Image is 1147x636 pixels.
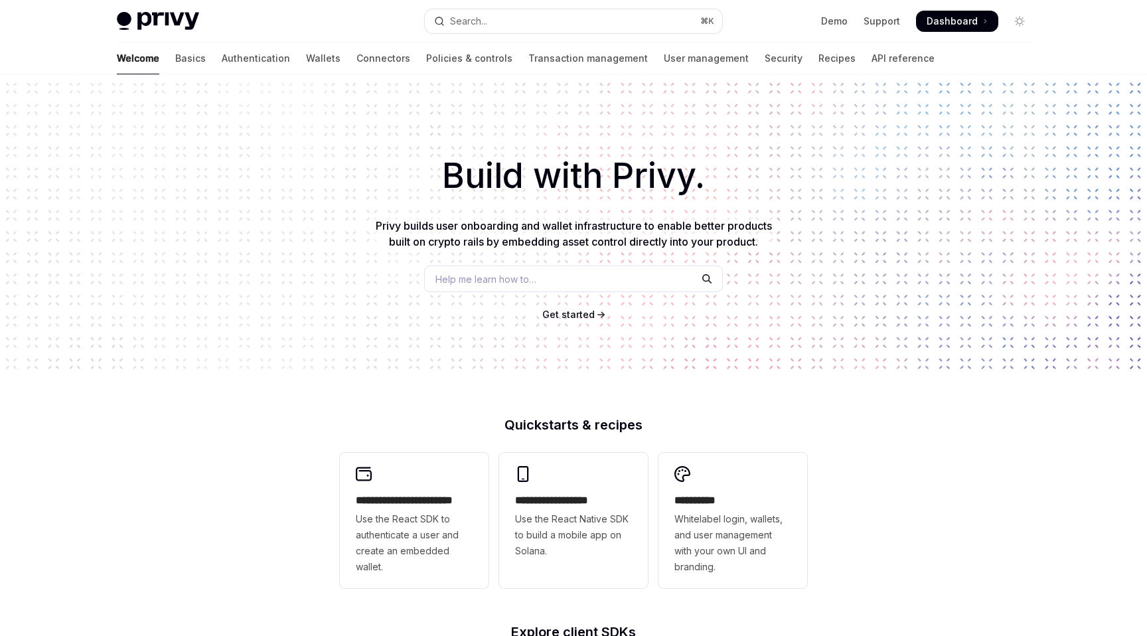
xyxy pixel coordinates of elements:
a: API reference [872,42,935,74]
a: Basics [175,42,206,74]
span: Use the React SDK to authenticate a user and create an embedded wallet. [356,511,473,575]
a: Get started [542,308,595,321]
a: Dashboard [916,11,998,32]
a: Connectors [356,42,410,74]
a: User management [664,42,749,74]
a: **** **** **** ***Use the React Native SDK to build a mobile app on Solana. [499,453,648,588]
button: Toggle dark mode [1009,11,1030,32]
a: Authentication [222,42,290,74]
span: Help me learn how to… [435,272,536,286]
span: Get started [542,309,595,320]
h2: Quickstarts & recipes [340,418,807,432]
a: Transaction management [528,42,648,74]
span: ⌘ K [700,16,714,27]
a: Support [864,15,900,28]
a: Policies & controls [426,42,512,74]
a: Security [765,42,803,74]
a: **** *****Whitelabel login, wallets, and user management with your own UI and branding. [658,453,807,588]
span: Whitelabel login, wallets, and user management with your own UI and branding. [674,511,791,575]
span: Privy builds user onboarding and wallet infrastructure to enable better products built on crypto ... [376,219,772,248]
a: Demo [821,15,848,28]
button: Open search [425,9,722,33]
span: Use the React Native SDK to build a mobile app on Solana. [515,511,632,559]
span: Dashboard [927,15,978,28]
h1: Build with Privy. [21,150,1126,202]
a: Welcome [117,42,159,74]
img: light logo [117,12,199,31]
a: Recipes [818,42,856,74]
div: Search... [450,13,487,29]
a: Wallets [306,42,341,74]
